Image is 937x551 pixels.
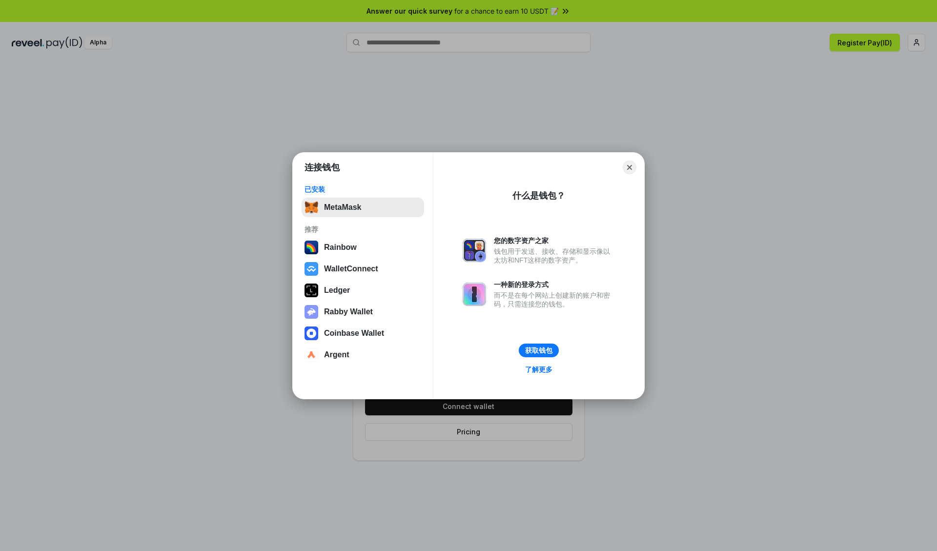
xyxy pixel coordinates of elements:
[302,281,424,300] button: Ledger
[324,265,378,273] div: WalletConnect
[324,243,357,252] div: Rainbow
[494,280,615,289] div: 一种新的登录方式
[305,284,318,297] img: svg+xml,%3Csvg%20xmlns%3D%22http%3A%2F%2Fwww.w3.org%2F2000%2Fsvg%22%20width%3D%2228%22%20height%3...
[324,203,361,212] div: MetaMask
[519,344,559,357] button: 获取钱包
[324,307,373,316] div: Rabby Wallet
[305,201,318,214] img: svg+xml,%3Csvg%20fill%3D%22none%22%20height%3D%2233%22%20viewBox%3D%220%200%2035%2033%22%20width%...
[302,259,424,279] button: WalletConnect
[623,161,636,174] button: Close
[525,346,552,355] div: 获取钱包
[494,247,615,265] div: 钱包用于发送、接收、存储和显示像以太坊和NFT这样的数字资产。
[494,291,615,308] div: 而不是在每个网站上创建新的账户和密码，只需连接您的钱包。
[305,162,340,173] h1: 连接钱包
[305,327,318,340] img: svg+xml,%3Csvg%20width%3D%2228%22%20height%3D%2228%22%20viewBox%3D%220%200%2028%2028%22%20fill%3D...
[494,236,615,245] div: 您的数字资产之家
[305,305,318,319] img: svg+xml,%3Csvg%20xmlns%3D%22http%3A%2F%2Fwww.w3.org%2F2000%2Fsvg%22%20fill%3D%22none%22%20viewBox...
[463,239,486,262] img: svg+xml,%3Csvg%20xmlns%3D%22http%3A%2F%2Fwww.w3.org%2F2000%2Fsvg%22%20fill%3D%22none%22%20viewBox...
[525,365,552,374] div: 了解更多
[305,241,318,254] img: svg+xml,%3Csvg%20width%3D%22120%22%20height%3D%22120%22%20viewBox%3D%220%200%20120%20120%22%20fil...
[305,225,421,234] div: 推荐
[324,286,350,295] div: Ledger
[324,329,384,338] div: Coinbase Wallet
[305,348,318,362] img: svg+xml,%3Csvg%20width%3D%2228%22%20height%3D%2228%22%20viewBox%3D%220%200%2028%2028%22%20fill%3D...
[324,350,349,359] div: Argent
[512,190,565,202] div: 什么是钱包？
[302,302,424,322] button: Rabby Wallet
[519,363,558,376] a: 了解更多
[463,283,486,306] img: svg+xml,%3Csvg%20xmlns%3D%22http%3A%2F%2Fwww.w3.org%2F2000%2Fsvg%22%20fill%3D%22none%22%20viewBox...
[305,185,421,194] div: 已安装
[302,345,424,365] button: Argent
[302,324,424,343] button: Coinbase Wallet
[302,198,424,217] button: MetaMask
[302,238,424,257] button: Rainbow
[305,262,318,276] img: svg+xml,%3Csvg%20width%3D%2228%22%20height%3D%2228%22%20viewBox%3D%220%200%2028%2028%22%20fill%3D...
